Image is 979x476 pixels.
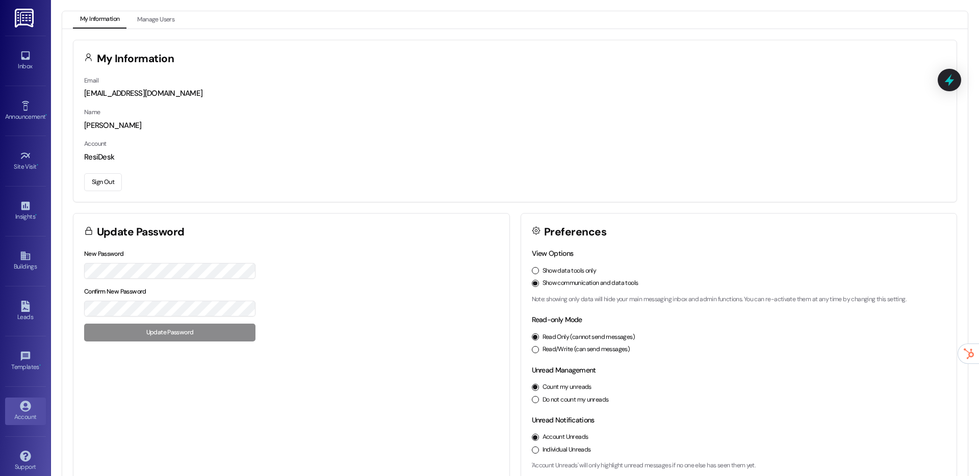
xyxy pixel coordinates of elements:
label: Unread Management [532,365,596,375]
label: Count my unreads [543,383,591,392]
div: ResiDesk [84,152,946,163]
label: Read/Write (can send messages) [543,345,630,354]
label: Show communication and data tools [543,279,638,288]
label: Unread Notifications [532,415,595,425]
a: Leads [5,298,46,325]
a: Templates • [5,348,46,375]
label: Read-only Mode [532,315,582,324]
div: [PERSON_NAME] [84,120,946,131]
label: Account [84,140,107,148]
label: Individual Unreads [543,445,591,455]
a: Inbox [5,47,46,74]
span: • [45,112,47,119]
label: Email [84,76,98,85]
a: Site Visit • [5,147,46,175]
label: Name [84,108,100,116]
h3: Preferences [544,227,606,237]
label: Read Only (cannot send messages) [543,333,635,342]
a: Buildings [5,247,46,275]
label: Do not count my unreads [543,395,609,405]
button: Sign Out [84,173,122,191]
h3: Update Password [97,227,185,237]
a: Insights • [5,197,46,225]
img: ResiDesk Logo [15,9,36,28]
h3: My Information [97,54,174,64]
div: [EMAIL_ADDRESS][DOMAIN_NAME] [84,88,946,99]
label: Show data tools only [543,267,597,276]
span: • [39,362,41,369]
label: Confirm New Password [84,287,146,296]
a: Account [5,398,46,425]
span: • [35,211,37,219]
label: Account Unreads [543,433,588,442]
button: Manage Users [130,11,182,29]
a: Support [5,447,46,475]
span: • [37,162,38,169]
button: My Information [73,11,126,29]
p: 'Account Unreads' will only highlight unread messages if no one else has seen them yet. [532,461,946,470]
p: Note: showing only data will hide your main messaging inbox and admin functions. You can re-activ... [532,295,946,304]
label: New Password [84,250,124,258]
label: View Options [532,249,574,258]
